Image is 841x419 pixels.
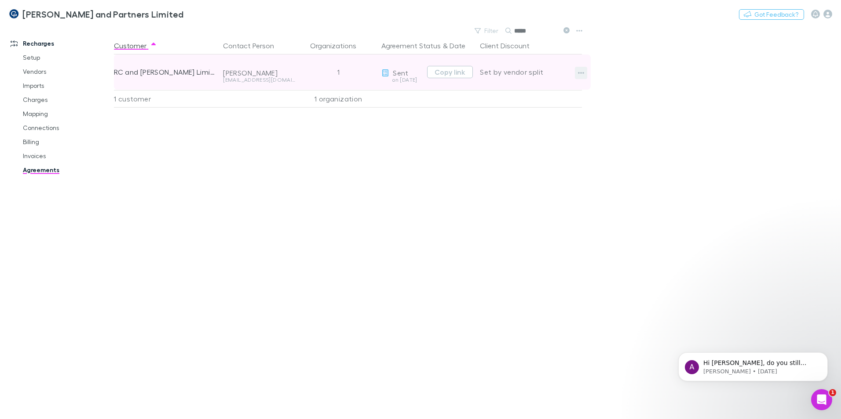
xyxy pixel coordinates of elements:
[223,37,285,54] button: Contact Person
[739,9,804,20] button: Got Feedback?
[393,69,408,77] span: Sent
[381,37,473,54] div: &
[2,36,119,51] a: Recharges
[114,90,219,108] div: 1 customer
[223,77,295,83] div: [EMAIL_ADDRESS][DOMAIN_NAME]
[811,389,832,410] iframe: Intercom live chat
[381,37,441,54] button: Agreement Status
[310,37,367,54] button: Organizations
[14,51,119,65] a: Setup
[829,389,836,396] span: 1
[299,90,378,108] div: 1 organization
[4,4,189,25] a: [PERSON_NAME] and Partners Limited
[480,37,540,54] button: Client Discount
[381,77,424,83] div: on [DATE]
[114,54,216,90] div: RC and [PERSON_NAME] Limited (5011)
[223,69,295,77] div: [PERSON_NAME]
[114,37,157,54] button: Customer
[14,149,119,163] a: Invoices
[14,163,119,177] a: Agreements
[665,334,841,395] iframe: Intercom notifications message
[450,37,465,54] button: Date
[14,135,119,149] a: Billing
[14,107,119,121] a: Mapping
[14,65,119,79] a: Vendors
[14,121,119,135] a: Connections
[480,54,582,90] div: Set by vendor split
[14,93,119,107] a: Charges
[427,66,473,78] button: Copy link
[14,79,119,93] a: Imports
[9,9,19,19] img: Coates and Partners Limited's Logo
[470,25,504,36] button: Filter
[299,54,378,90] div: 1
[22,9,184,19] h3: [PERSON_NAME] and Partners Limited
